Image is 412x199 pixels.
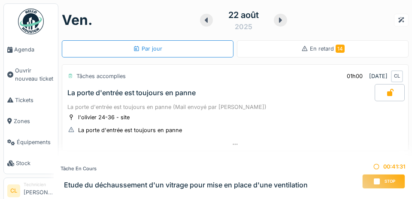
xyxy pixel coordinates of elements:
div: 01h00 [347,72,363,80]
span: Stop [385,178,395,184]
a: Agenda [4,39,58,60]
span: Tickets [15,96,55,104]
div: 2025 [235,21,252,32]
span: Équipements [17,138,55,146]
div: 22 août [228,9,259,21]
h1: ven. [62,12,93,28]
div: [DATE] [369,72,388,80]
span: Stock [16,159,55,167]
a: Ouvrir nouveau ticket [4,60,58,89]
span: En retard [310,45,345,52]
span: Ouvrir nouveau ticket [15,66,55,83]
span: Agenda [14,45,55,54]
div: La porte d'entrée est toujours en panne [78,126,182,134]
div: Technicien [24,181,55,188]
div: l'olivier 24-36 - site [78,113,130,121]
a: Zones [4,111,58,132]
span: 14 [336,45,345,53]
div: La porte d'entrée est toujours en panne [67,89,196,97]
a: Tickets [4,90,58,111]
a: Stock [4,153,58,174]
h3: Etude du déchaussement d'un vitrage pour mise en place d'une ventilation [64,181,308,189]
a: Équipements [4,132,58,153]
div: Par jour [133,45,162,53]
span: Zones [14,117,55,125]
div: Tâches accomplies [76,72,126,80]
li: CL [7,184,20,197]
div: Tâche en cours [61,165,308,172]
div: CL [391,70,403,82]
img: Badge_color-CXgf-gQk.svg [18,9,44,34]
div: 00:41:31 [362,163,405,171]
div: La porte d'entrée est toujours en panne (Mail envoyé par [PERSON_NAME]) [67,103,403,111]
